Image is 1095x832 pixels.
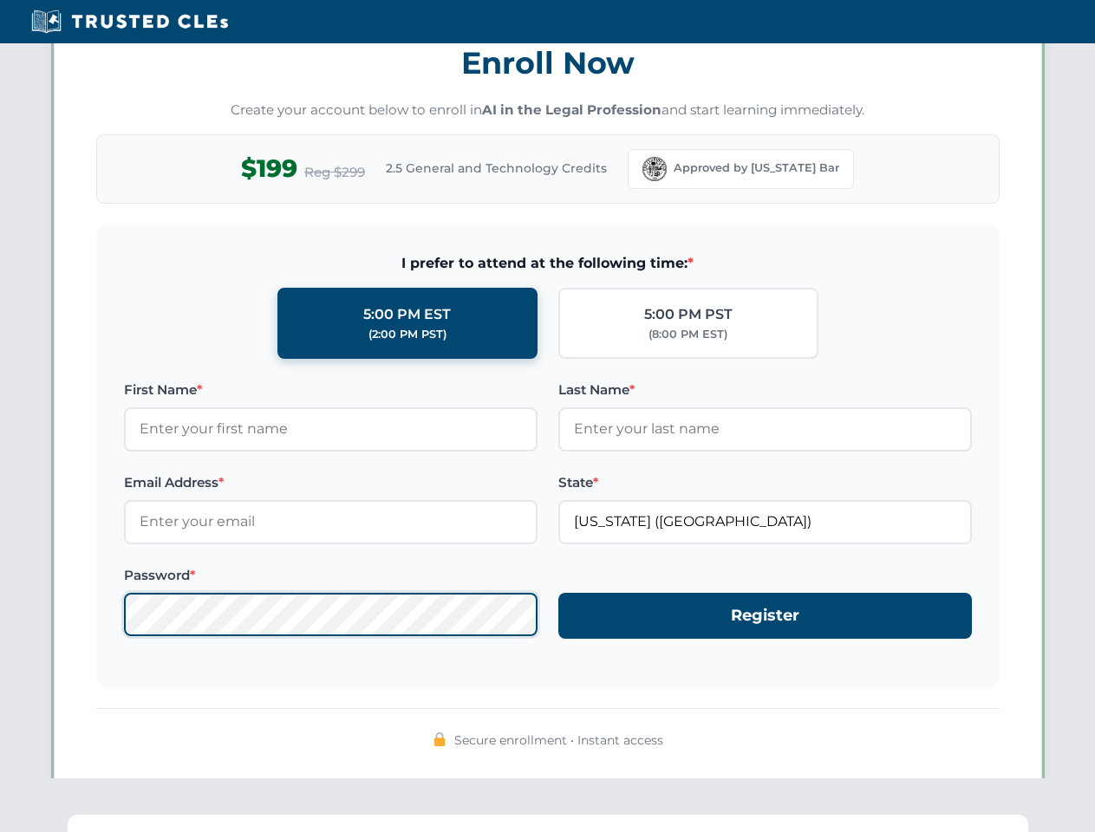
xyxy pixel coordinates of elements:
[674,159,839,177] span: Approved by [US_STATE] Bar
[433,732,446,746] img: 🔒
[26,9,233,35] img: Trusted CLEs
[386,159,607,178] span: 2.5 General and Technology Credits
[124,565,538,586] label: Password
[649,326,727,343] div: (8:00 PM EST)
[124,252,972,275] span: I prefer to attend at the following time:
[363,303,451,326] div: 5:00 PM EST
[482,101,662,118] strong: AI in the Legal Profession
[558,500,972,543] input: Florida (FL)
[124,472,538,493] label: Email Address
[96,101,1000,120] p: Create your account below to enroll in and start learning immediately.
[124,500,538,543] input: Enter your email
[96,36,1000,90] h3: Enroll Now
[368,326,446,343] div: (2:00 PM PST)
[642,157,667,181] img: Florida Bar
[558,380,972,400] label: Last Name
[124,407,538,451] input: Enter your first name
[558,407,972,451] input: Enter your last name
[124,380,538,400] label: First Name
[558,472,972,493] label: State
[454,731,663,750] span: Secure enrollment • Instant access
[304,162,365,183] span: Reg $299
[241,149,297,188] span: $199
[558,593,972,639] button: Register
[644,303,733,326] div: 5:00 PM PST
